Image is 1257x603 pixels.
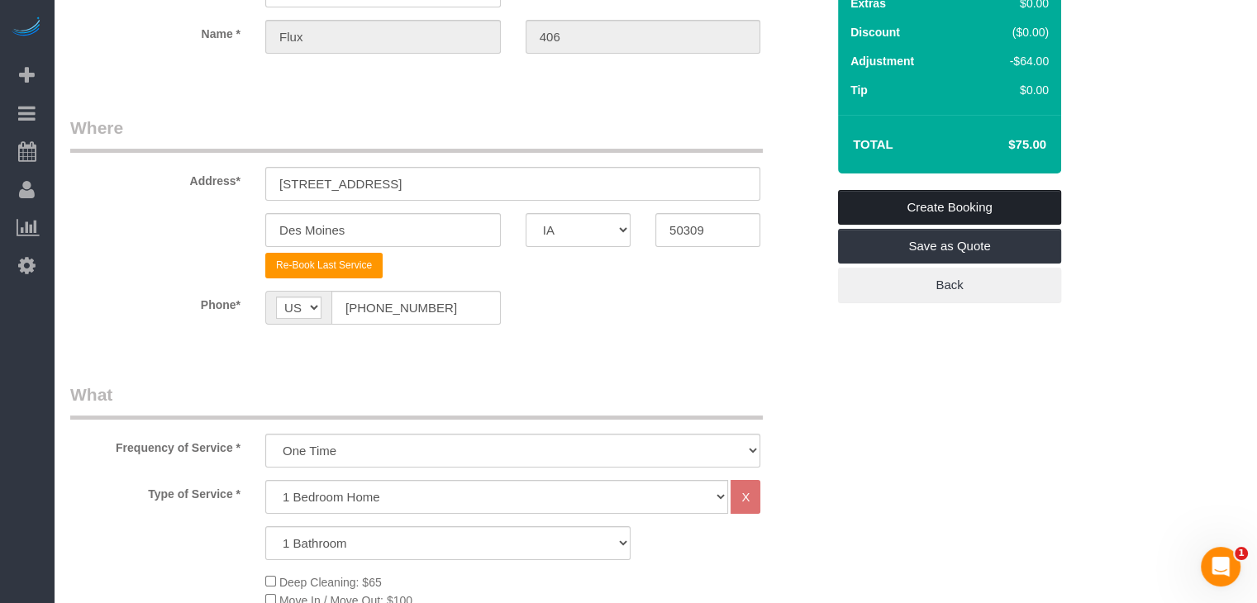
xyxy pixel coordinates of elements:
[58,480,253,502] label: Type of Service *
[853,137,893,151] strong: Total
[10,17,43,40] img: Automaid Logo
[838,229,1061,264] a: Save as Quote
[655,213,760,247] input: Zip Code*
[70,116,763,153] legend: Where
[279,576,382,589] span: Deep Cleaning: $65
[58,434,253,456] label: Frequency of Service *
[265,213,501,247] input: City*
[265,20,501,54] input: First Name*
[70,382,763,420] legend: What
[838,268,1061,302] a: Back
[526,20,761,54] input: Last Name*
[58,291,253,313] label: Phone*
[1201,547,1240,586] iframe: Intercom live chat
[959,138,1046,152] h4: $75.00
[58,20,253,42] label: Name *
[972,82,1049,98] div: $0.00
[331,291,501,325] input: Phone*
[850,53,914,69] label: Adjustment
[850,24,900,40] label: Discount
[972,24,1049,40] div: ($0.00)
[265,253,383,278] button: Re-Book Last Service
[838,190,1061,225] a: Create Booking
[58,167,253,189] label: Address*
[972,53,1049,69] div: -$64.00
[1235,547,1248,560] span: 1
[850,82,868,98] label: Tip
